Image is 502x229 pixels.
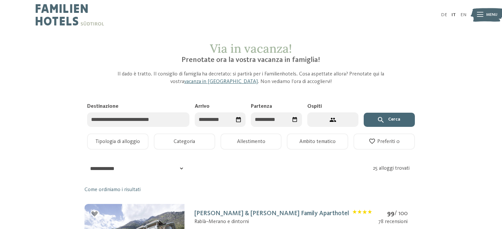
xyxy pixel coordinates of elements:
[364,113,415,127] button: Cerca
[378,209,408,218] div: / 100
[233,114,244,125] div: Seleziona data
[373,165,417,172] div: 25 alloggi trovati
[84,186,141,193] a: Come ordiniamo i risultati
[251,104,272,109] span: Partenza
[194,218,372,225] div: Rablà – Merano e dintorni
[195,104,210,109] span: Arrivo
[353,133,415,150] button: Preferiti 0
[486,12,497,18] span: Menu
[110,71,392,85] p: Il dado è tratto. Il consiglio di famiglia ha decretato: si partirà per i Familienhotels. Cosa as...
[210,41,292,56] span: Via in vacanza!
[87,133,149,150] button: Tipologia di alloggio
[378,218,408,225] div: 78 recensioni
[387,210,394,217] strong: 99
[452,13,456,17] a: IT
[460,13,466,17] a: EN
[329,116,336,123] svg: 2 ospiti – 1 camera
[182,56,320,64] span: Prenotate ora la vostra vacanza in famiglia!
[289,114,300,125] div: Seleziona data
[154,133,215,150] button: Categoria
[307,104,322,109] span: Ospiti
[90,209,99,219] div: Aggiungi ai preferiti
[307,112,358,127] button: 2 ospiti – 1 camera
[194,210,372,217] a: [PERSON_NAME] & [PERSON_NAME] Family AparthotelClassificazione: 4 stelle
[220,133,282,150] button: Allestimento
[441,13,447,17] a: DE
[87,104,118,109] span: Destinazione
[352,210,372,218] span: Classificazione: 4 stelle
[184,79,258,84] a: vacanza in [GEOGRAPHIC_DATA]
[287,133,348,150] button: Ambito tematico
